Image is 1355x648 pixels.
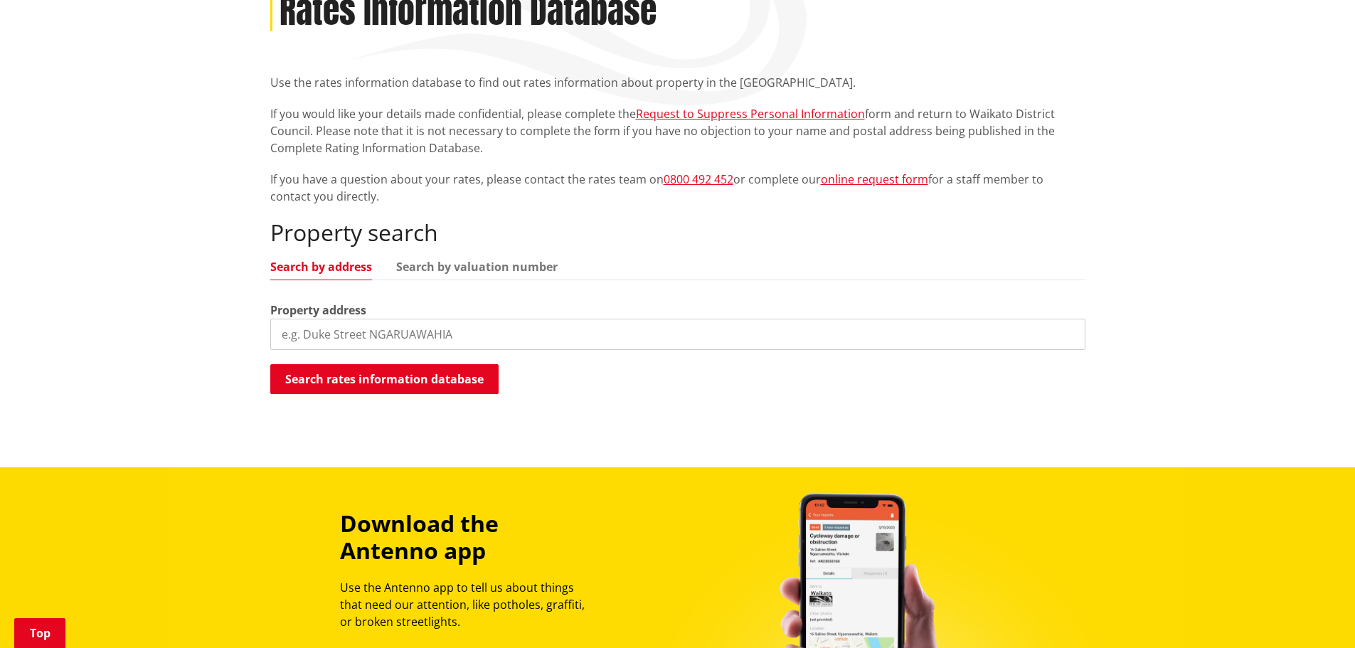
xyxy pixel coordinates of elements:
[270,219,1085,246] h2: Property search
[636,106,865,122] a: Request to Suppress Personal Information
[14,618,65,648] a: Top
[270,105,1085,156] p: If you would like your details made confidential, please complete the form and return to Waikato ...
[270,171,1085,205] p: If you have a question about your rates, please contact the rates team on or complete our for a s...
[396,261,558,272] a: Search by valuation number
[1290,588,1341,639] iframe: Messenger Launcher
[270,74,1085,91] p: Use the rates information database to find out rates information about property in the [GEOGRAPHI...
[270,261,372,272] a: Search by address
[664,171,733,187] a: 0800 492 452
[270,364,499,394] button: Search rates information database
[340,579,597,630] p: Use the Antenno app to tell us about things that need our attention, like potholes, graffiti, or ...
[821,171,928,187] a: online request form
[340,510,597,565] h3: Download the Antenno app
[270,302,366,319] label: Property address
[270,319,1085,350] input: e.g. Duke Street NGARUAWAHIA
